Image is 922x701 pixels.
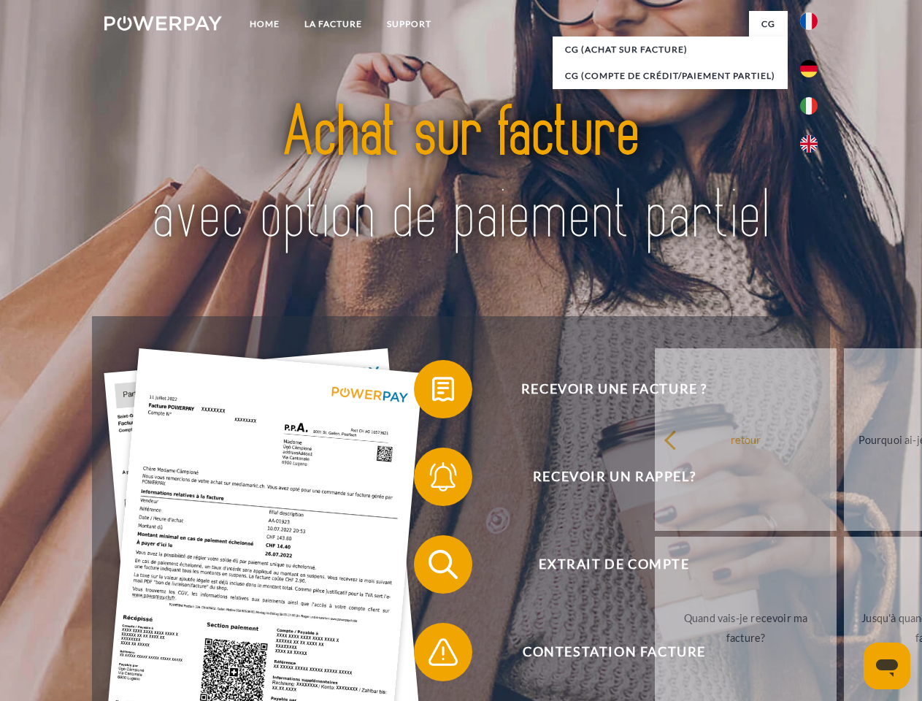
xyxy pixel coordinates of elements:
img: title-powerpay_fr.svg [139,70,783,280]
a: Support [374,11,444,37]
a: LA FACTURE [292,11,374,37]
img: en [800,135,818,153]
img: logo-powerpay-white.svg [104,16,222,31]
span: Contestation Facture [435,623,793,681]
img: de [800,60,818,77]
button: Recevoir une facture ? [414,360,794,418]
a: Home [237,11,292,37]
div: retour [664,429,828,449]
iframe: Bouton de lancement de la fenêtre de messagerie [864,643,910,689]
img: qb_bill.svg [425,371,461,407]
button: Contestation Facture [414,623,794,681]
span: Recevoir une facture ? [435,360,793,418]
img: qb_warning.svg [425,634,461,670]
span: Extrait de compte [435,535,793,594]
img: qb_bell.svg [425,459,461,495]
div: Quand vais-je recevoir ma facture? [664,608,828,648]
img: qb_search.svg [425,546,461,583]
a: CG (Compte de crédit/paiement partiel) [553,63,788,89]
button: Extrait de compte [414,535,794,594]
span: Recevoir un rappel? [435,448,793,506]
img: it [800,97,818,115]
button: Recevoir un rappel? [414,448,794,506]
a: CG (achat sur facture) [553,37,788,63]
a: CG [749,11,788,37]
img: fr [800,12,818,30]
